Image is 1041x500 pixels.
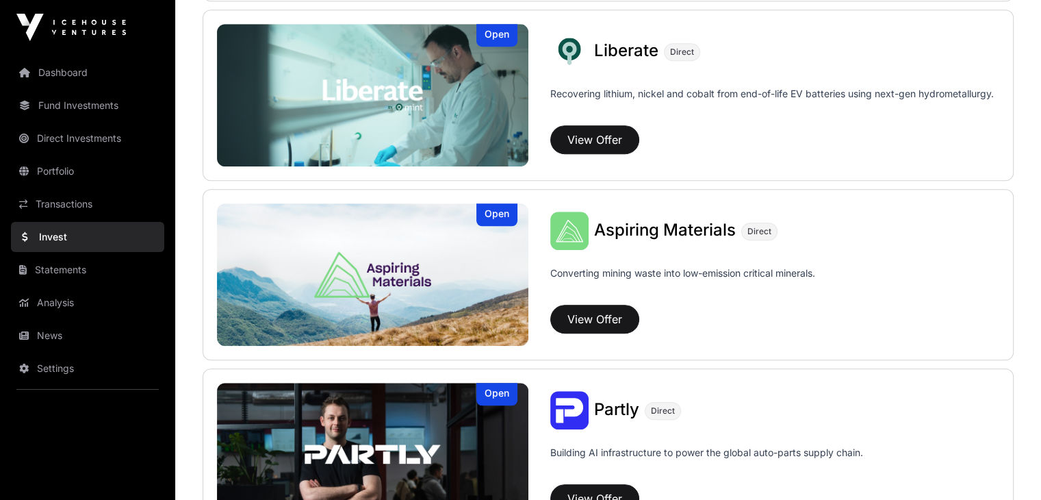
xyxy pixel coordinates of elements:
a: News [11,321,164,351]
a: Aspiring Materials [594,222,736,240]
a: Partly [594,401,639,419]
span: Aspiring Materials [594,220,736,240]
img: Liberate [217,24,528,166]
img: Liberate [550,32,589,71]
a: Dashboard [11,58,164,88]
span: Direct [651,405,675,416]
a: Direct Investments [11,123,164,153]
p: Building AI infrastructure to power the global auto-parts supply chain. [550,446,863,479]
img: Partly [550,391,589,429]
a: Fund Investments [11,90,164,121]
a: Aspiring MaterialsOpen [217,203,528,346]
iframe: Chat Widget [973,434,1041,500]
span: Direct [670,47,694,58]
img: Aspiring Materials [217,203,528,346]
p: Converting mining waste into low-emission critical minerals. [550,266,815,299]
span: Liberate [594,40,658,60]
a: Analysis [11,288,164,318]
img: Aspiring Materials [550,212,589,250]
div: Open [476,203,517,226]
button: View Offer [550,305,639,334]
a: Transactions [11,189,164,219]
div: Open [476,383,517,405]
div: Open [476,24,517,47]
span: Direct [747,226,771,237]
p: Recovering lithium, nickel and cobalt from end-of-life EV batteries using next-gen hydrometallurgy. [550,87,994,120]
a: Liberate [594,42,658,60]
img: Icehouse Ventures Logo [16,14,126,41]
a: Invest [11,222,164,252]
span: Partly [594,399,639,419]
a: Settings [11,353,164,384]
a: Statements [11,255,164,285]
a: Portfolio [11,156,164,186]
a: LiberateOpen [217,24,528,166]
button: View Offer [550,125,639,154]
